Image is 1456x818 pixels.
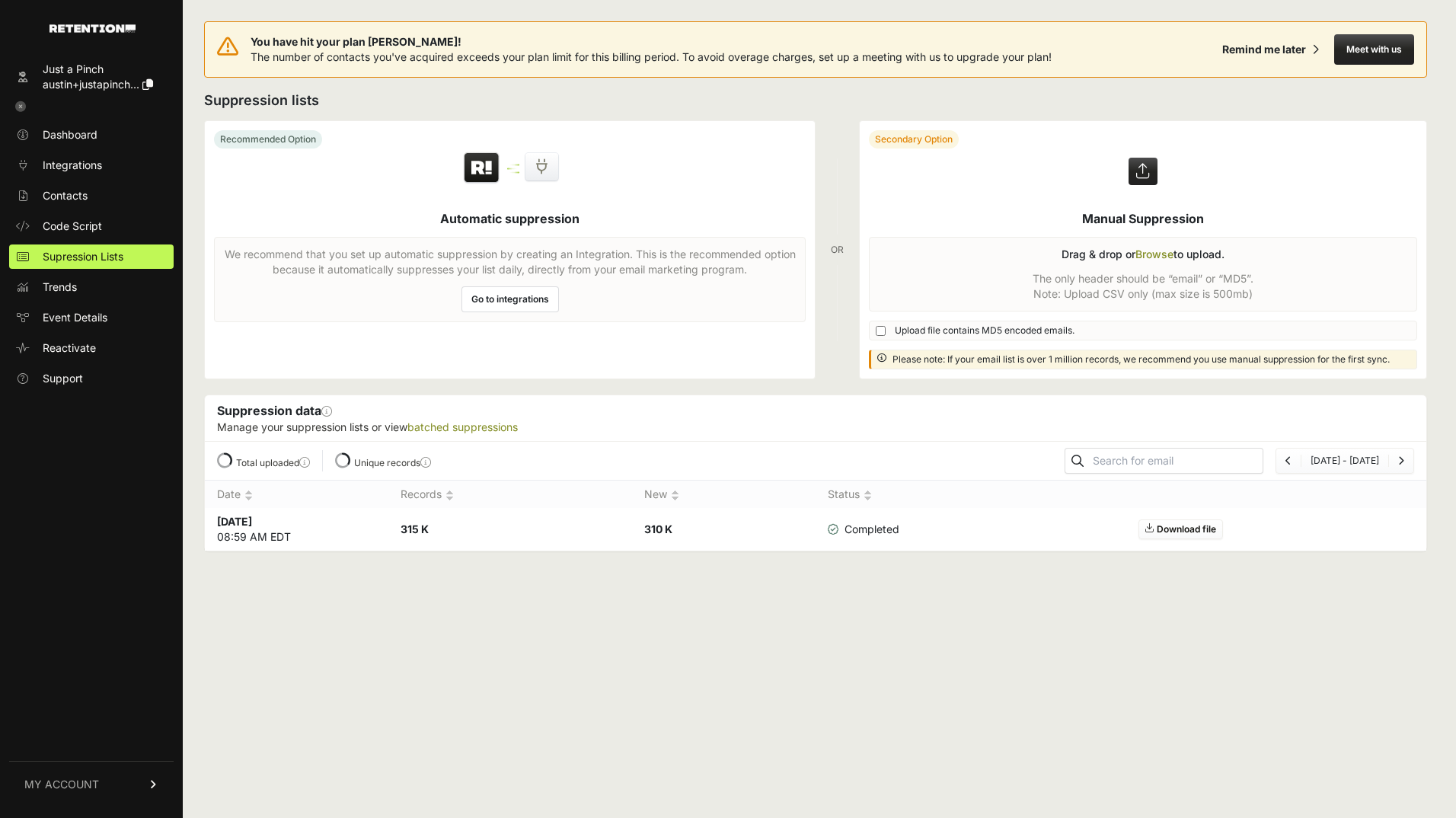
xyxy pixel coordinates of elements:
a: Code Script [9,214,174,238]
span: Supression Lists [43,249,123,264]
a: Supression Lists [9,244,174,269]
img: no_sort-eaf950dc5ab64cae54d48a5578032e96f70b2ecb7d747501f34c8f2db400fb66.gif [244,490,253,501]
a: Trends [9,275,174,299]
div: Recommended Option [214,130,322,149]
li: [DATE] - [DATE] [1301,455,1388,467]
span: Completed [828,522,899,537]
input: Upload file contains MD5 encoded emails. [876,326,886,336]
th: New [632,481,816,509]
a: Previous [1285,455,1292,466]
strong: 315 K [401,522,429,535]
span: Code Script [43,219,102,234]
a: Next [1398,455,1404,466]
th: Date [205,481,388,509]
strong: [DATE] [217,515,252,528]
a: Support [9,366,174,391]
span: Reactivate [43,340,96,356]
a: MY ACCOUNT [9,761,174,807]
a: Event Details [9,305,174,330]
button: Meet with us [1334,34,1414,65]
button: Remind me later [1216,36,1325,63]
img: no_sort-eaf950dc5ab64cae54d48a5578032e96f70b2ecb7d747501f34c8f2db400fb66.gif [445,490,454,501]
a: Contacts [9,184,174,208]
span: Contacts [43,188,88,203]
img: integration [507,164,519,166]
a: Just a Pinch austin+justapinch... [9,57,174,97]
a: Integrations [9,153,174,177]
span: Trends [43,280,77,295]
a: Go to integrations [461,286,559,312]
img: no_sort-eaf950dc5ab64cae54d48a5578032e96f70b2ecb7d747501f34c8f2db400fb66.gif [864,490,872,501]
div: Suppression data [205,395,1426,441]
span: Support [43,371,83,386]
label: Total uploaded [236,457,310,468]
span: You have hit your plan [PERSON_NAME]! [251,34,1052,50]
img: no_sort-eaf950dc5ab64cae54d48a5578032e96f70b2ecb7d747501f34c8f2db400fb66.gif [671,490,679,501]
div: Just a Pinch [43,62,153,77]
nav: Page navigation [1276,448,1414,474]
img: integration [507,168,519,170]
th: Records [388,481,633,509]
img: Retention.com [49,24,136,33]
h5: Automatic suppression [440,209,580,228]
a: Dashboard [9,123,174,147]
div: Remind me later [1222,42,1306,57]
img: integration [507,171,519,174]
span: Event Details [43,310,107,325]
input: Search for email [1090,450,1263,471]
a: Reactivate [9,336,174,360]
a: Download file [1138,519,1223,539]
span: Dashboard [43,127,97,142]
strong: 310 K [644,522,672,535]
span: The number of contacts you've acquired exceeds your plan limit for this billing period. To avoid ... [251,50,1052,63]
h2: Suppression lists [204,90,1427,111]
p: We recommend that you set up automatic suppression by creating an Integration. This is the recomm... [224,247,796,277]
span: austin+justapinch... [43,78,139,91]
a: batched suppressions [407,420,518,433]
img: Retention [462,152,501,185]
span: Upload file contains MD5 encoded emails. [895,324,1074,337]
span: Integrations [43,158,102,173]
td: 08:59 AM EDT [205,508,388,551]
p: Manage your suppression lists or view [217,420,1414,435]
span: MY ACCOUNT [24,777,99,792]
div: OR [831,120,844,379]
label: Unique records [354,457,431,468]
th: Status [816,481,937,509]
